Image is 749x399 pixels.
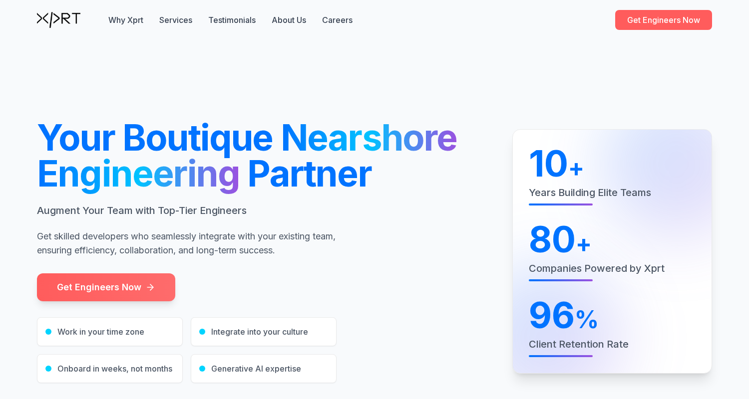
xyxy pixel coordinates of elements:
span: 10 [529,146,568,182]
span: Engineering [37,152,240,195]
span: Work in your time zone [57,326,144,338]
a: About Us [272,14,306,26]
p: Get skilled developers who seamlessly integrate with your existing team, ensuring efficiency, col... [37,229,337,257]
span: 96 [529,297,575,333]
h1: Your Boutique Partner [37,120,488,192]
a: Careers [322,14,353,26]
span: % [575,308,599,332]
button: Why Xprt [108,14,143,26]
a: Get Engineers Now [37,273,175,301]
a: Get Engineers Now [615,10,712,30]
span: + [576,232,592,256]
span: 80 [529,221,576,257]
span: Nearshore [281,116,457,159]
span: Onboard in weeks, not months [57,363,172,375]
span: Generative AI expertise [211,363,301,375]
p: Years Building Elite Teams [529,186,696,199]
p: Companies Powered by Xprt [529,261,696,275]
p: Client Retention Rate [529,337,696,351]
span: Integrate into your culture [211,326,308,338]
img: Xprt Logo [37,12,80,28]
button: Testimonials [208,14,256,26]
button: Services [159,14,192,26]
p: Augment Your Team with Top-Tier Engineers [37,203,337,217]
span: + [568,156,584,180]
